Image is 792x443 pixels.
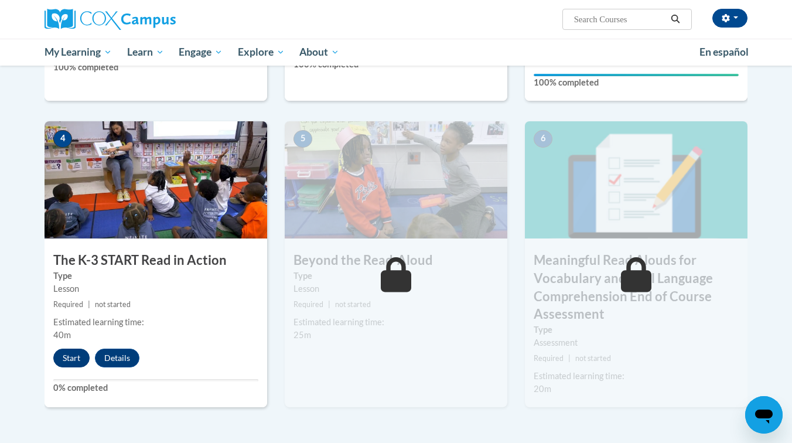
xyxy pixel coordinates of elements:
span: 25m [293,330,311,340]
span: My Learning [45,45,112,59]
img: Course Image [45,121,267,238]
span: Learn [127,45,164,59]
span: Required [534,354,564,363]
div: Estimated learning time: [534,370,739,383]
div: Lesson [53,282,258,295]
span: not started [575,354,611,363]
label: Type [534,323,739,336]
span: not started [95,300,131,309]
label: 0% completed [53,381,258,394]
a: Engage [171,39,230,66]
span: | [88,300,90,309]
label: Type [53,270,258,282]
a: Explore [230,39,292,66]
h3: Beyond the Read-Aloud [285,251,507,270]
span: Engage [179,45,223,59]
a: About [292,39,347,66]
input: Search Courses [573,12,667,26]
span: | [328,300,330,309]
a: Learn [120,39,172,66]
span: About [299,45,339,59]
img: Cox Campus [45,9,176,30]
a: My Learning [37,39,120,66]
a: En español [692,40,756,64]
div: Main menu [27,39,765,66]
label: 100% completed [534,76,739,89]
h3: Meaningful Read Alouds for Vocabulary and Oral Language Comprehension End of Course Assessment [525,251,747,323]
div: Estimated learning time: [53,316,258,329]
span: 4 [53,130,72,148]
div: Your progress [534,74,739,76]
span: | [568,354,571,363]
button: Start [53,349,90,367]
span: Required [53,300,83,309]
h3: The K-3 START Read in Action [45,251,267,270]
img: Course Image [285,121,507,238]
div: Assessment [534,336,739,349]
button: Details [95,349,139,367]
span: 20m [534,384,551,394]
div: Lesson [293,282,499,295]
span: Required [293,300,323,309]
button: Account Settings [712,9,747,28]
span: not started [335,300,371,309]
div: Estimated learning time: [293,316,499,329]
span: 40m [53,330,71,340]
span: Explore [238,45,285,59]
iframe: Button to launch messaging window [745,396,783,434]
img: Course Image [525,121,747,238]
a: Cox Campus [45,9,267,30]
span: 5 [293,130,312,148]
button: Search [667,12,684,26]
label: 100% completed [53,61,258,74]
label: Type [293,270,499,282]
span: En español [699,46,749,58]
span: 6 [534,130,552,148]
